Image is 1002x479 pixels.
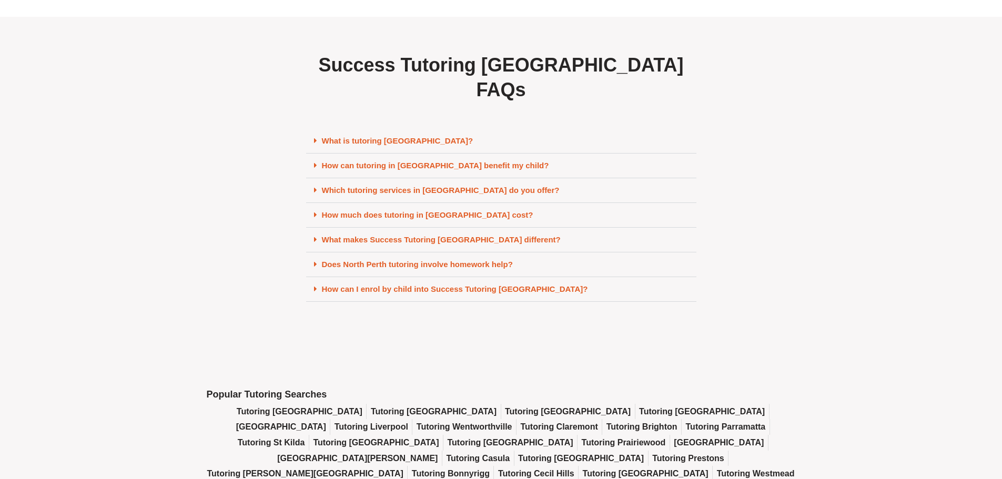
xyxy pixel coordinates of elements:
[322,186,560,195] a: Which tutoring services in [GEOGRAPHIC_DATA] do you offer?
[237,404,362,420] a: Tutoring [GEOGRAPHIC_DATA]
[606,419,677,435] a: Tutoring Brighton
[306,154,696,178] div: How can tutoring in [GEOGRAPHIC_DATA] benefit my child?
[417,419,512,435] a: Tutoring Wentworthville
[520,419,598,435] a: Tutoring Claremont
[207,389,796,401] h2: Popular Tutoring Searches
[322,260,513,269] a: Does North Perth tutoring involve homework help?
[313,435,439,451] a: Tutoring [GEOGRAPHIC_DATA]
[446,451,510,466] a: Tutoring Casula
[306,277,696,302] div: How can I enrol by child into Success Tutoring [GEOGRAPHIC_DATA]?
[371,404,497,420] a: Tutoring [GEOGRAPHIC_DATA]
[306,178,696,203] div: Which tutoring services in [GEOGRAPHIC_DATA] do you offer?
[306,203,696,228] div: How much does tutoring in [GEOGRAPHIC_DATA] cost?
[505,404,631,420] a: Tutoring [GEOGRAPHIC_DATA]
[448,435,573,451] a: Tutoring [GEOGRAPHIC_DATA]
[582,435,666,451] a: Tutoring Prairiewood
[518,451,644,466] a: Tutoring [GEOGRAPHIC_DATA]
[238,435,305,451] a: Tutoring St Kilda
[674,435,764,451] a: [GEOGRAPHIC_DATA]
[322,210,533,219] a: How much does tutoring in [GEOGRAPHIC_DATA] cost?
[306,129,696,154] div: What is tutoring [GEOGRAPHIC_DATA]?
[277,451,438,466] a: [GEOGRAPHIC_DATA][PERSON_NAME]
[686,419,766,435] a: Tutoring Parramatta
[827,360,1002,479] iframe: Chat Widget
[306,53,696,103] h2: Success Tutoring [GEOGRAPHIC_DATA] FAQs
[335,419,408,435] a: Tutoring Liverpool
[306,228,696,252] div: What makes Success Tutoring [GEOGRAPHIC_DATA] different?
[652,451,724,466] a: Tutoring Prestons
[639,404,765,420] a: Tutoring [GEOGRAPHIC_DATA]
[322,284,588,293] a: How can I enrol by child into Success Tutoring [GEOGRAPHIC_DATA]?
[322,235,561,244] a: What makes Success Tutoring [GEOGRAPHIC_DATA] different?
[236,419,326,435] a: [GEOGRAPHIC_DATA]
[322,161,549,170] a: How can tutoring in [GEOGRAPHIC_DATA] benefit my child?
[306,252,696,277] div: Does North Perth tutoring involve homework help?
[322,136,473,145] a: What is tutoring [GEOGRAPHIC_DATA]?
